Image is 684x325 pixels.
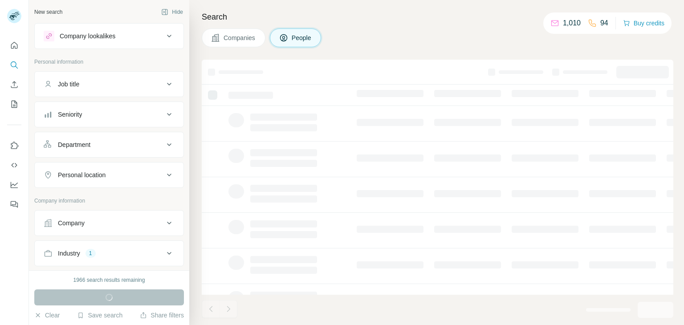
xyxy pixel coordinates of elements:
[7,177,21,193] button: Dashboard
[58,140,90,149] div: Department
[292,33,312,42] span: People
[35,25,183,47] button: Company lookalikes
[623,17,664,29] button: Buy credits
[58,249,80,258] div: Industry
[35,212,183,234] button: Company
[7,37,21,53] button: Quick start
[58,171,106,179] div: Personal location
[77,311,122,320] button: Save search
[34,311,60,320] button: Clear
[7,77,21,93] button: Enrich CSV
[34,197,184,205] p: Company information
[35,104,183,125] button: Seniority
[35,73,183,95] button: Job title
[7,57,21,73] button: Search
[7,138,21,154] button: Use Surfe on LinkedIn
[34,8,62,16] div: New search
[35,164,183,186] button: Personal location
[202,11,673,23] h4: Search
[7,196,21,212] button: Feedback
[600,18,608,28] p: 94
[60,32,115,41] div: Company lookalikes
[7,96,21,112] button: My lists
[35,134,183,155] button: Department
[58,219,85,227] div: Company
[35,243,183,264] button: Industry1
[85,249,96,257] div: 1
[563,18,581,28] p: 1,010
[140,311,184,320] button: Share filters
[7,157,21,173] button: Use Surfe API
[224,33,256,42] span: Companies
[155,5,189,19] button: Hide
[34,58,184,66] p: Personal information
[58,80,79,89] div: Job title
[58,110,82,119] div: Seniority
[73,276,145,284] div: 1966 search results remaining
